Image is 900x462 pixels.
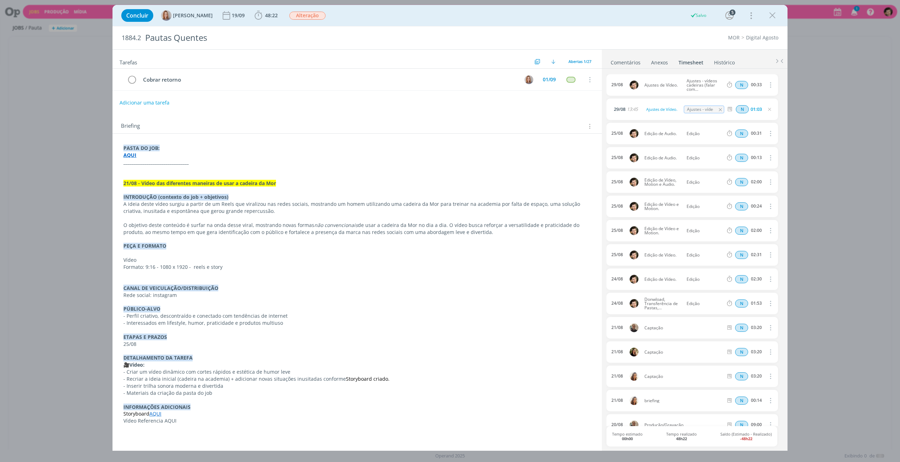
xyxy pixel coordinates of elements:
div: Ajustes de Vídeo. [644,106,682,113]
span: Ajustes - vídeos cadeiras (falar com [PERSON_NAME]) [684,79,724,91]
b: 00h00 [622,436,633,441]
strong: CANAL DE VEICULAÇÃO/DISTRIBUIÇÃO [123,285,218,291]
span: [PERSON_NAME] [173,13,213,18]
span: Edição [684,132,724,136]
span: Edição de Vídeo, Motion e Áudio. [642,178,684,186]
div: Horas normais [735,372,748,380]
div: 25/08 [611,252,623,257]
img: V [630,129,638,138]
b: -48h22 [740,436,752,441]
span: Produção/Gravação [642,423,726,427]
div: 02:00 [751,228,762,233]
img: V [630,251,638,259]
span: Edição [684,180,724,184]
img: A [161,10,172,21]
strong: ETAPAS E PRAZOS [123,334,167,340]
div: Salvo [690,12,706,19]
strong: PASTA DO JOB: [123,145,160,151]
b: 48h22 [676,436,687,441]
strong: PÚBLICO-ALVO [123,305,160,312]
span: Concluir [126,13,148,18]
span: N [735,299,748,308]
div: 00:33 [751,82,762,87]
div: Cobrar retorno [140,75,518,84]
a: Timesheet [678,56,704,66]
div: 21/08 [611,349,623,354]
div: 19/09 [232,13,246,18]
button: Adicionar uma tarefa [119,96,170,109]
span: Storyboard criado. [346,375,390,382]
button: Concluir [121,9,153,22]
span: Alteração [289,12,326,20]
strong: 🎥﻿Vídeo: [123,361,144,368]
strong: PEÇA E FORMATO [123,242,166,249]
div: 01/09 [543,77,556,82]
img: V [630,178,638,186]
div: 29/08 [611,82,623,87]
img: V [630,299,638,308]
div: 03:20 [751,349,762,354]
div: Horas normais [735,348,748,356]
p: 25/08 [123,341,591,348]
p: - Inserir trilha sonora moderna e divertida [123,382,591,390]
a: AQUI [123,152,136,158]
span: N [735,251,748,259]
div: 25/08 [611,179,623,184]
span: 48:22 [265,12,278,19]
img: R [630,323,638,332]
span: Edição de Vídeo e Motion. [642,202,684,211]
img: V [630,275,638,284]
span: Captação [642,326,726,330]
span: N [735,275,748,283]
div: 03:20 [751,325,762,330]
div: 25/08 [611,228,623,233]
span: N [735,81,748,89]
div: 02:00 [751,179,762,184]
img: V [630,372,638,381]
strong: INTRODUÇÃO (contexto do job + objetivos) [123,194,229,200]
img: V [630,396,638,405]
p: A ideia deste vídeo surgiu a partir de um Reels que viralizou nas redes sociais, mostrando um hom... [123,201,591,215]
div: 24/08 [611,277,623,281]
a: MOR [728,34,740,41]
p: Formato: 9:16 - 1080 x 1920 - reels e story [123,264,591,271]
div: 21/08 [611,325,623,330]
span: N [735,397,748,405]
span: 29/08 [614,107,625,112]
span: Captação [642,374,726,379]
span: Edição [684,253,724,257]
img: arrow-down.svg [551,59,555,64]
span: 1884.2 [122,34,141,42]
div: Horas normais [735,397,748,405]
div: Horas normais [735,129,748,138]
div: Horas normais [735,227,748,235]
span: Edição de Vídeo. [642,277,684,281]
a: Digital Agosto [746,34,778,41]
div: 24/08 [611,301,623,306]
span: Edição [684,277,724,281]
span: N [735,178,748,186]
a: Histórico [714,56,735,66]
span: Briefing [121,122,140,131]
span: N [735,154,748,162]
img: V [630,153,638,162]
div: 21/08 [611,398,623,403]
span: Edição [684,156,724,160]
div: 25/08 [611,155,623,160]
div: Horas normais [735,299,748,308]
div: 00:24 [751,204,762,209]
span: Storyboard [123,410,149,417]
span: N [735,372,748,380]
p: Vídeo Referencia AQUI [123,417,591,424]
div: 00:13 [751,155,762,160]
span: N [735,348,748,356]
span: Edição de Áudio. [642,132,684,136]
p: O objetivo deste conteúdo é surfar na onda desse viral, mostrando novas formas de usar a cadeira ... [123,222,591,236]
span: Donwload, Transferência de Pastas, Organização e Decupagem. [642,297,684,310]
span: Ajustes de Vídeo. [642,83,684,87]
span: briefing [642,399,726,403]
p: Rede social: instagram [123,292,591,299]
span: Edição [684,302,724,306]
span: Edição de Áudio. [642,156,684,160]
img: V [630,81,638,89]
